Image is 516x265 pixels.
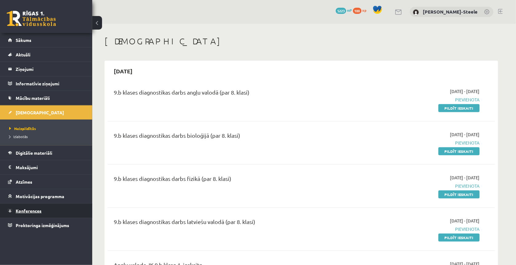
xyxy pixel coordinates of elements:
[16,95,50,101] span: Mācību materiāli
[16,222,69,228] span: Proktoringa izmēģinājums
[353,8,370,13] a: 100 xp
[363,8,367,13] span: xp
[364,140,480,146] span: Pievienota
[9,126,86,131] a: Neizpildītās
[364,226,480,232] span: Pievienota
[336,8,346,14] span: 5223
[8,91,85,105] a: Mācību materiāli
[9,134,86,139] a: Izlabotās
[8,76,85,91] a: Informatīvie ziņojumi
[16,179,32,185] span: Atzīmes
[8,105,85,120] a: [DEMOGRAPHIC_DATA]
[8,189,85,203] a: Motivācijas programma
[353,8,362,14] span: 100
[450,218,480,224] span: [DATE] - [DATE]
[439,190,480,198] a: Pildīt ieskaiti
[439,234,480,242] a: Pildīt ieskaiti
[9,134,28,139] span: Izlabotās
[8,175,85,189] a: Atzīmes
[16,37,31,43] span: Sākums
[7,11,56,26] a: Rīgas 1. Tālmācības vidusskola
[114,131,355,143] div: 9.b klases diagnostikas darbs bioloģijā (par 8. klasi)
[347,8,352,13] span: mP
[336,8,352,13] a: 5223 mP
[114,174,355,186] div: 9.b klases diagnostikas darbs fizikā (par 8. klasi)
[8,33,85,47] a: Sākums
[16,150,52,156] span: Digitālie materiāli
[439,147,480,155] a: Pildīt ieskaiti
[450,174,480,181] span: [DATE] - [DATE]
[9,126,36,131] span: Neizpildītās
[16,208,42,214] span: Konferences
[8,160,85,174] a: Maksājumi
[114,218,355,229] div: 9.b klases diagnostikas darbs latviešu valodā (par 8. klasi)
[450,88,480,95] span: [DATE] - [DATE]
[16,160,85,174] legend: Maksājumi
[16,110,64,115] span: [DEMOGRAPHIC_DATA]
[423,9,478,15] a: [PERSON_NAME]-Steele
[8,204,85,218] a: Konferences
[364,183,480,189] span: Pievienota
[8,218,85,232] a: Proktoringa izmēģinājums
[16,194,64,199] span: Motivācijas programma
[16,76,85,91] legend: Informatīvie ziņojumi
[364,96,480,103] span: Pievienota
[8,146,85,160] a: Digitālie materiāli
[450,131,480,138] span: [DATE] - [DATE]
[8,47,85,62] a: Aktuāli
[16,62,85,76] legend: Ziņojumi
[16,52,30,57] span: Aktuāli
[114,88,355,100] div: 9.b klases diagnostikas darbs angļu valodā (par 8. klasi)
[413,9,419,15] img: Ēriks Jurģis Zuments-Steele
[108,64,139,78] h2: [DATE]
[8,62,85,76] a: Ziņojumi
[105,36,498,47] h1: [DEMOGRAPHIC_DATA]
[439,104,480,112] a: Pildīt ieskaiti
